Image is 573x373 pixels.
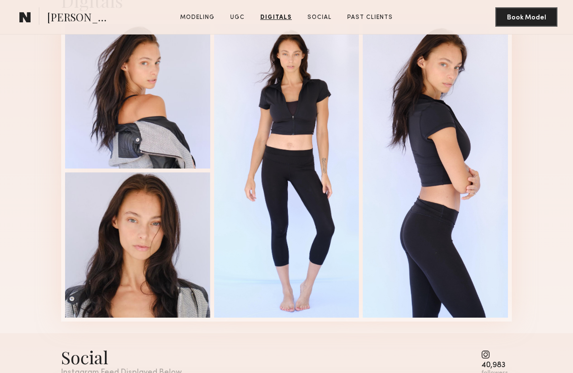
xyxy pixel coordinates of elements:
[343,13,397,22] a: Past Clients
[495,7,557,27] button: Book Model
[256,13,296,22] a: Digitals
[481,362,508,369] div: 40,983
[226,13,249,22] a: UGC
[61,345,182,369] div: Social
[176,13,219,22] a: Modeling
[303,13,336,22] a: Social
[47,10,115,27] span: [PERSON_NAME]
[495,13,557,21] a: Book Model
